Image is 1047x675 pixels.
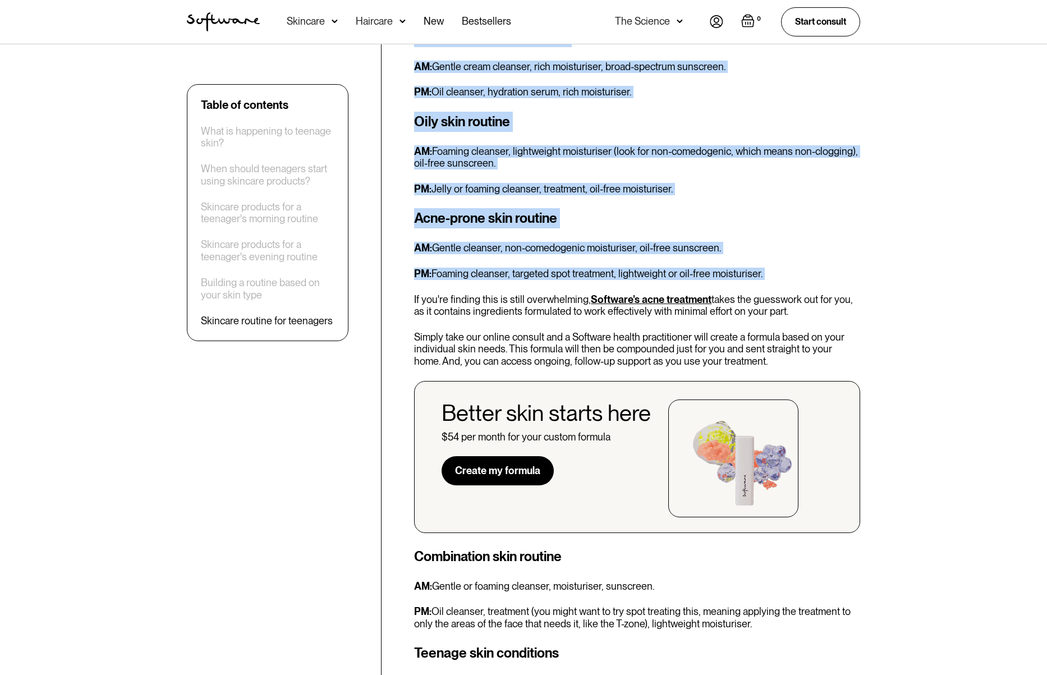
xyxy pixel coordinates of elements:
[414,208,860,228] h3: Acne-prone skin routine
[201,277,334,301] a: Building a routine based on your skin type
[414,293,860,318] p: If you're finding this is still overwhelming, takes the guesswork out for you, as it contains ing...
[442,431,610,443] div: $54 per month for your custom formula
[201,125,334,149] a: What is happening to teenage skin?
[442,456,554,485] a: Create my formula
[615,16,670,27] div: The Science
[414,605,431,617] strong: PM:
[414,547,860,567] h3: Combination skin routine
[414,242,860,254] p: Gentle cleanser, non-comedogenic moisturiser, oil-free sunscreen.
[414,112,860,132] h3: Oily skin routine
[414,605,860,630] p: Oil cleanser, treatment (you might want to try spot treating this, meaning applying the treatment...
[781,7,860,36] a: Start consult
[414,86,860,98] p: Oil cleanser, hydration serum, rich moisturiser.
[201,201,334,225] a: Skincare products for a teenager's morning routine
[591,293,711,305] a: Software's acne treatment
[414,61,860,73] p: Gentle cream cleanser, rich moisturiser, broad-spectrum sunscreen.
[414,331,860,368] p: Simply take our online consult and a Software health practitioner will create a formula based on ...
[414,61,432,72] strong: AM:
[414,580,860,593] p: Gentle or foaming cleanser, moisturiser, sunscreen.
[414,268,860,280] p: Foaming cleanser, targeted spot treatment, lightweight or oil-free moisturiser.
[414,145,432,157] strong: AM:
[287,16,325,27] div: Skincare
[414,145,860,169] p: Foaming cleanser, lightweight moisturiser (look for non-comedogenic, which means non-clogging), o...
[399,16,406,27] img: arrow down
[755,14,763,24] div: 0
[414,183,860,195] p: Jelly or foaming cleanser, treatment, oil-free moisturiser.
[201,315,333,327] a: Skincare routine for teenagers
[741,14,763,30] a: Open empty cart
[332,16,338,27] img: arrow down
[414,86,431,98] strong: PM:
[414,268,431,279] strong: PM:
[187,12,260,31] img: Software Logo
[414,242,432,254] strong: AM:
[414,645,559,661] strong: Teenage skin conditions
[201,98,288,112] div: Table of contents
[201,163,334,187] a: When should teenagers start using skincare products?
[414,183,431,195] strong: PM:
[442,400,651,426] div: Better skin starts here
[201,239,334,263] a: Skincare products for a teenager's evening routine
[187,12,260,31] a: home
[677,16,683,27] img: arrow down
[414,580,432,592] strong: AM:
[356,16,393,27] div: Haircare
